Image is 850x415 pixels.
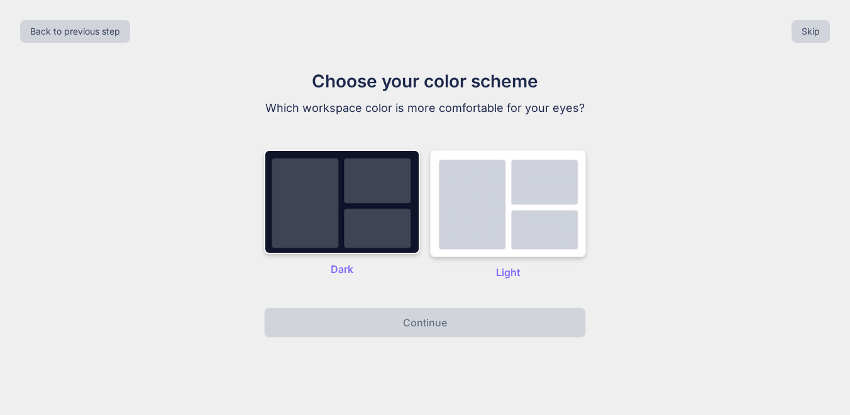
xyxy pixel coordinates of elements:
[264,307,586,338] button: Continue
[430,265,586,280] p: Light
[20,20,130,43] button: Back to previous step
[214,99,636,117] p: Which workspace color is more comfortable for your eyes?
[430,150,586,257] img: dark
[792,20,830,43] button: Skip
[264,150,420,254] img: dark
[264,262,420,277] p: Dark
[403,315,447,330] p: Continue
[214,68,636,94] h1: Choose your color scheme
